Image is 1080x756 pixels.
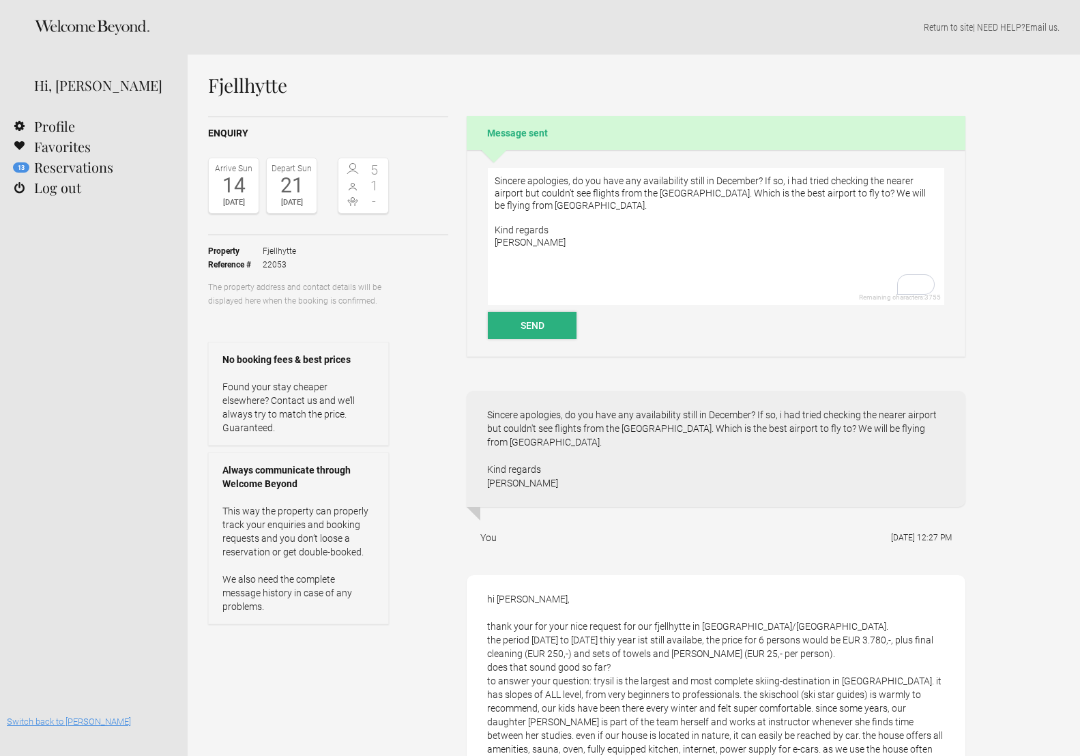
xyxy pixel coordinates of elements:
[208,20,1060,34] p: | NEED HELP? .
[364,163,385,177] span: 5
[270,196,313,209] div: [DATE]
[364,179,385,192] span: 1
[891,533,952,542] flynt-date-display: [DATE] 12:27 PM
[212,162,255,175] div: Arrive Sun
[924,22,973,33] a: Return to site
[212,196,255,209] div: [DATE]
[34,75,167,96] div: Hi, [PERSON_NAME]
[222,380,375,435] p: Found your stay cheaper elsewhere? Contact us and we’ll always try to match the price. Guaranteed.
[467,391,965,507] div: Sincere apologies, do you have any availability still in December? If so, i had tried checking th...
[222,463,375,491] strong: Always communicate through Welcome Beyond
[208,126,448,141] h2: Enquiry
[1025,22,1057,33] a: Email us
[467,116,965,150] h2: Message sent
[270,175,313,196] div: 21
[488,312,577,339] button: Send
[270,162,313,175] div: Depart Sun
[208,244,263,258] strong: Property
[212,175,255,196] div: 14
[364,194,385,208] span: -
[208,75,965,96] h1: Fjellhytte
[480,531,497,544] div: You
[263,244,296,258] span: Fjellhytte
[208,280,389,308] p: The property address and contact details will be displayed here when the booking is confirmed.
[488,168,944,305] textarea: To enrich screen reader interactions, please activate Accessibility in Grammarly extension settings
[208,258,263,272] strong: Reference #
[7,716,131,727] a: Switch back to [PERSON_NAME]
[263,258,296,272] span: 22053
[222,353,375,366] strong: No booking fees & best prices
[222,504,375,613] p: This way the property can properly track your enquiries and booking requests and you don’t loose ...
[13,162,29,173] flynt-notification-badge: 13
